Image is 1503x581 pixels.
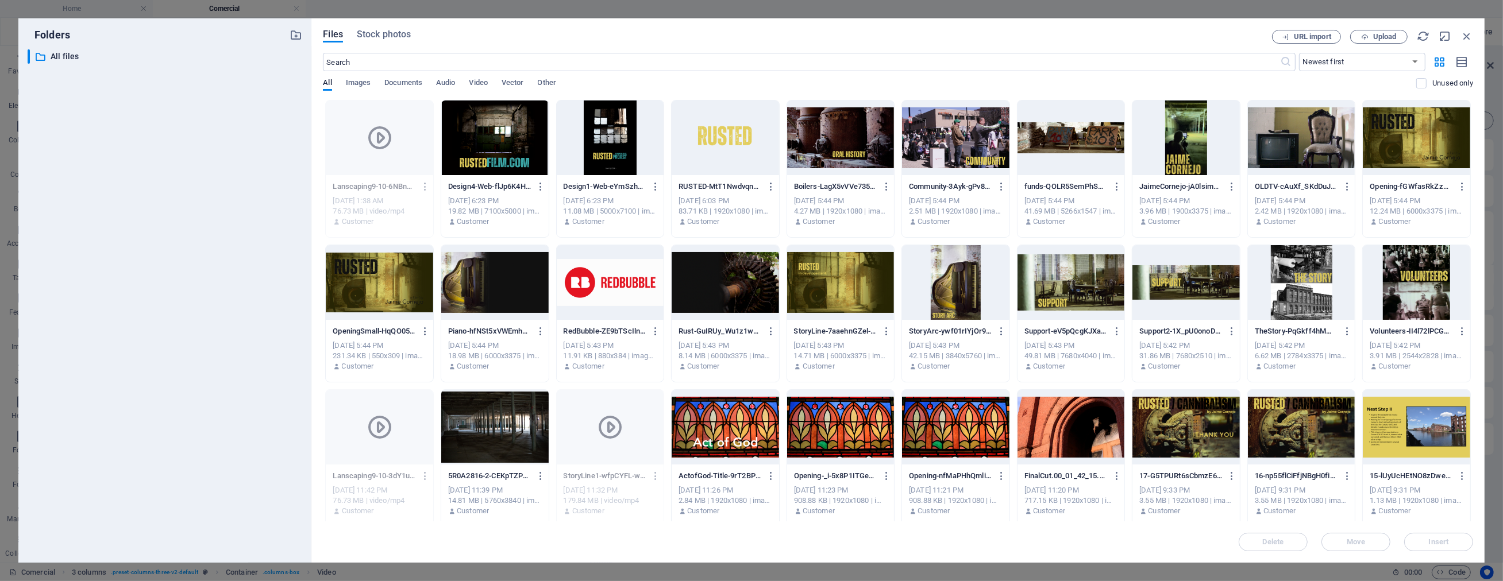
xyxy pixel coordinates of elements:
[679,181,761,192] p: RUSTED-MtT1Nwdvqnag68oe4O-88w.png
[1024,326,1107,336] p: Support-eV5pQcgKJXawjFj593_LOA.png
[333,196,426,206] div: [DATE] 1:38 AM
[909,485,1003,495] div: [DATE] 11:21 PM
[909,340,1003,351] div: [DATE] 5:43 PM
[448,485,542,495] div: [DATE] 11:39 PM
[1379,216,1411,227] p: Customer
[326,390,433,464] div: This file has already been selected or is not supported by this element
[918,361,950,371] p: Customer
[918,506,950,516] p: Customer
[679,326,761,336] p: Rust-GuIRUy_Wu1z1wR1BWY8CtQ.png
[794,471,877,481] p: Opening-_i-5x8P1ITGeYQY5zLvOXw.jpg
[1255,495,1348,506] div: 3.55 MB | 1920x1080 | image/png
[5,429,687,511] div: Drop content here
[564,495,657,506] div: 179.84 MB | video/mp4
[1370,485,1463,495] div: [DATE] 9:31 PM
[1024,495,1118,506] div: 717.15 KB | 1920x1080 | image/jpeg
[909,326,992,336] p: StoryArc-ywf01rIYjOr97dTuzBoPHA.png
[333,340,426,351] div: [DATE] 5:44 PM
[502,76,524,92] span: Vector
[1263,506,1296,516] p: Customer
[1370,340,1463,351] div: [DATE] 5:42 PM
[1139,471,1222,481] p: 17-G5TPURt6sCbmzE6vXIHOFQ.png
[333,326,415,336] p: OpeningSmall-HqQO051tc5kb1esMJPIvNQ.png
[572,361,604,371] p: Customer
[1139,485,1233,495] div: [DATE] 9:33 PM
[457,506,489,516] p: Customer
[679,485,772,495] div: [DATE] 11:26 PM
[28,28,70,42] p: Folders
[448,196,542,206] div: [DATE] 6:23 PM
[564,326,646,336] p: RedBubble-ZE9bTScIlnWpthYXCpehsg.png
[1139,351,1233,361] div: 31.86 MB | 7680x2510 | image/png
[564,485,657,495] div: [DATE] 11:32 PM
[1439,30,1451,42] i: Minimize
[448,206,542,216] div: 19.82 MB | 7100x5000 | image/png
[346,76,371,92] span: Images
[357,28,411,41] span: Stock photos
[448,181,531,192] p: Design4-Web-flJp6K4Hj2WjPo5jrgy41A.png
[794,181,877,192] p: Boilers-LagX5vVVe735SnwVMp09IQ.png
[1139,495,1233,506] div: 3.55 MB | 1920x1080 | image/png
[564,351,657,361] div: 11.91 KB | 880x384 | image/png
[1272,30,1341,44] button: URL import
[909,495,1003,506] div: 908.88 KB | 1920x1080 | image/jpeg
[1024,351,1118,361] div: 49.81 MB | 7680x4040 | image/png
[1255,351,1348,361] div: 6.62 MB | 2784x3375 | image/png
[1370,326,1452,336] p: Volunteers-II4l72lPCGKDMwomVIP_yA.png
[1024,196,1118,206] div: [DATE] 5:44 PM
[284,479,341,495] span: Add elements
[1263,216,1296,227] p: Customer
[803,506,835,516] p: Customer
[538,76,556,92] span: Other
[794,485,888,495] div: [DATE] 11:23 PM
[1148,216,1180,227] p: Customer
[448,340,542,351] div: [DATE] 5:44 PM
[1263,361,1296,371] p: Customer
[564,196,657,206] div: [DATE] 6:23 PM
[1139,340,1233,351] div: [DATE] 5:42 PM
[557,390,664,464] div: This file has already been selected or is not supported by this element
[794,495,888,506] div: 908.88 KB | 1920x1080 | image/jpeg
[687,216,719,227] p: Customer
[794,196,888,206] div: [DATE] 5:44 PM
[1024,181,1107,192] p: funds-QOLR5SemPhSQResHHOmpyw.png
[1255,340,1348,351] div: [DATE] 5:42 PM
[448,471,531,481] p: 5R0A2816-2-CEKpTZP5OjWOPO2w9Quy6Q.jpg
[1255,326,1338,336] p: TheStory-PqGkff4hMMx-02BNHHRfWA.png
[1139,206,1233,216] div: 3.96 MB | 1900x3375 | image/png
[469,76,488,92] span: Video
[1294,33,1331,40] span: URL import
[1370,351,1463,361] div: 3.91 MB | 2544x2828 | image/png
[342,361,374,371] p: Customer
[564,181,646,192] p: Design1-Web-eYmSzhCFhPW9fc_pHbuMVQ.png
[909,351,1003,361] div: 42.15 MB | 3840x5760 | image/png
[323,53,1280,71] input: Search
[687,361,719,371] p: Customer
[687,506,719,516] p: Customer
[803,361,835,371] p: Customer
[679,351,772,361] div: 8.14 MB | 6000x3375 | image/png
[333,181,415,192] p: Lanscaping9-10-6NBnVvVtqflPQ8t6c1mrxw.mp4
[1370,181,1452,192] p: Opening-fGWfasRkZzBmwOIE41nS6w.png
[1255,485,1348,495] div: [DATE] 9:31 PM
[1139,181,1222,192] p: JaimeCornejo-jA0lsimz2869Q6mF7t1cLg.png
[803,216,835,227] p: Customer
[345,398,408,414] span: Paste clipboard
[918,216,950,227] p: Customer
[794,326,877,336] p: StoryLine-7aaehnGZel-RoZ9467w2ow.png
[1255,181,1338,192] p: OLDTV-cAuXf_SKdDuJne_zhR7V9Q.png
[323,76,332,92] span: All
[457,216,489,227] p: Customer
[1024,485,1118,495] div: [DATE] 11:20 PM
[1373,33,1397,40] span: Upload
[323,28,343,41] span: Files
[384,76,422,92] span: Documents
[1255,206,1348,216] div: 2.42 MB | 1920x1080 | image/png
[679,495,772,506] div: 2.84 MB | 1920x1080 | image/png
[909,206,1003,216] div: 2.51 MB | 1920x1080 | image/png
[1033,506,1065,516] p: Customer
[457,361,489,371] p: Customer
[1139,326,1222,336] p: Support2-1X_pU0onoDMc3GQuaGA1pw.png
[1139,196,1233,206] div: [DATE] 5:44 PM
[1024,471,1107,481] p: FinalCut.00_01_42_15.Still004-na9-P4bSDMtSt8WyJ2ttKA.jpg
